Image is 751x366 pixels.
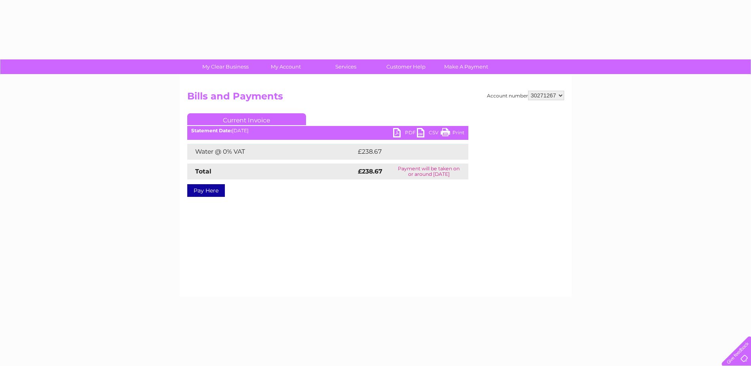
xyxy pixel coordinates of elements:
[393,128,417,139] a: PDF
[191,128,232,133] b: Statement Date:
[313,59,378,74] a: Services
[417,128,441,139] a: CSV
[433,59,499,74] a: Make A Payment
[193,59,258,74] a: My Clear Business
[441,128,464,139] a: Print
[253,59,318,74] a: My Account
[187,113,306,125] a: Current Invoice
[373,59,439,74] a: Customer Help
[187,91,564,106] h2: Bills and Payments
[187,144,356,160] td: Water @ 0% VAT
[187,128,468,133] div: [DATE]
[187,184,225,197] a: Pay Here
[358,168,382,175] strong: £238.67
[356,144,454,160] td: £238.67
[487,91,564,100] div: Account number
[195,168,211,175] strong: Total
[390,164,468,179] td: Payment will be taken on or around [DATE]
